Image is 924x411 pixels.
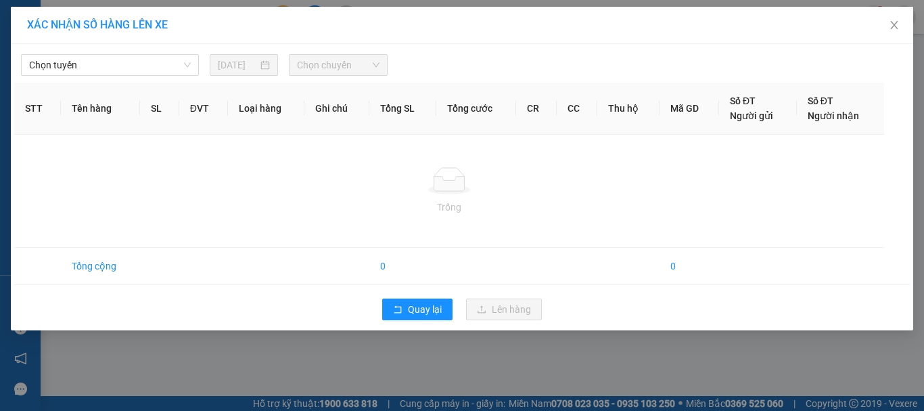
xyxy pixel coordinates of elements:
td: 0 [660,248,719,285]
th: STT [14,83,61,135]
button: Close [875,7,913,45]
span: rollback [393,305,402,316]
span: close [889,20,900,30]
th: CR [516,83,557,135]
td: Tổng cộng [61,248,140,285]
input: 14/08/2025 [218,58,257,72]
span: Quay lại [408,302,442,317]
th: Tổng SL [369,83,436,135]
div: Trống [25,200,873,215]
button: uploadLên hàng [466,299,542,320]
th: Tên hàng [61,83,140,135]
th: Tổng cước [436,83,516,135]
button: rollbackQuay lại [382,299,453,320]
th: Loại hàng [228,83,305,135]
span: Chọn chuyến [297,55,380,75]
th: CC [557,83,597,135]
span: Người nhận [808,110,859,121]
th: SL [140,83,179,135]
span: Số ĐT [808,95,833,106]
span: Chọn tuyến [29,55,191,75]
td: 0 [369,248,436,285]
th: Thu hộ [597,83,660,135]
span: Số ĐT [730,95,756,106]
th: ĐVT [179,83,228,135]
span: Người gửi [730,110,773,121]
span: XÁC NHẬN SỐ HÀNG LÊN XE [27,18,168,31]
th: Mã GD [660,83,719,135]
th: Ghi chú [304,83,369,135]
